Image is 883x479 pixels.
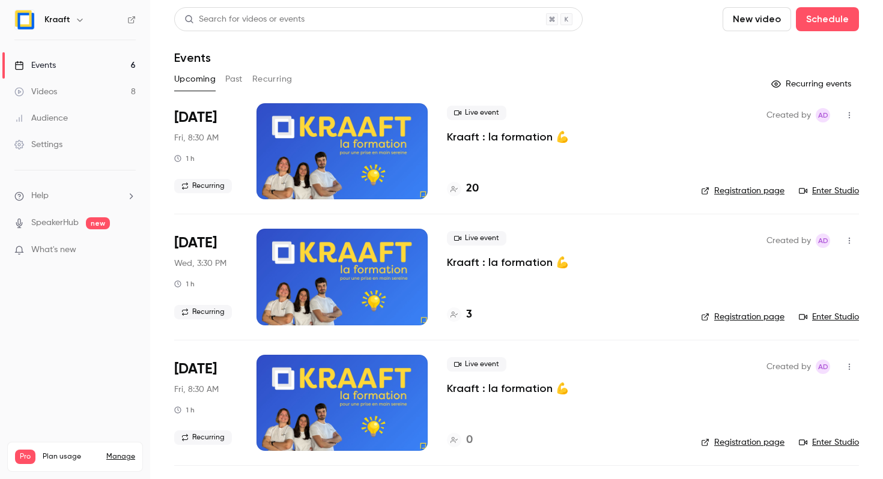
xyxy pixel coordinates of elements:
h4: 0 [466,432,473,448]
a: 3 [447,307,472,323]
span: Help [31,190,49,202]
div: Search for videos or events [184,13,305,26]
a: 0 [447,432,473,448]
span: Fri, 8:30 AM [174,132,219,144]
h4: 3 [466,307,472,323]
span: Alice de Guyenro [816,233,830,248]
div: Videos [14,86,57,98]
span: Ad [818,233,828,248]
div: 1 h [174,279,195,289]
span: [DATE] [174,108,217,127]
button: Upcoming [174,70,216,89]
span: Live event [447,357,506,372]
span: Created by [766,233,811,248]
span: [DATE] [174,360,217,379]
a: Registration page [701,311,784,323]
iframe: Noticeable Trigger [121,245,136,256]
a: Kraaft : la formation 💪 [447,381,569,396]
span: Ad [818,360,828,374]
img: Kraaft [15,10,34,29]
span: Created by [766,360,811,374]
div: Settings [14,139,62,151]
a: Registration page [701,185,784,197]
span: [DATE] [174,233,217,253]
div: 1 h [174,154,195,163]
a: Kraaft : la formation 💪 [447,255,569,270]
span: Live event [447,106,506,120]
button: Past [225,70,243,89]
span: Alice de Guyenro [816,108,830,122]
div: Nov 21 Fri, 8:30 AM (Europe/Paris) [174,355,237,451]
h6: Kraaft [44,14,70,26]
span: new [86,217,110,229]
a: 20 [447,181,479,197]
a: Enter Studio [799,436,859,448]
h1: Events [174,50,211,65]
span: Live event [447,231,506,246]
span: Ad [818,108,828,122]
button: Recurring events [766,74,859,94]
li: help-dropdown-opener [14,190,136,202]
span: Recurring [174,179,232,193]
span: Wed, 3:30 PM [174,258,226,270]
span: Pro [15,450,35,464]
span: What's new [31,244,76,256]
button: Recurring [252,70,293,89]
div: 1 h [174,405,195,415]
div: Audience [14,112,68,124]
a: Registration page [701,436,784,448]
span: Fri, 8:30 AM [174,384,219,396]
span: Recurring [174,430,232,445]
a: Manage [106,452,135,462]
span: Plan usage [43,452,99,462]
a: SpeakerHub [31,217,79,229]
a: Kraaft : la formation 💪 [447,130,569,144]
span: Alice de Guyenro [816,360,830,374]
div: Oct 17 Fri, 8:30 AM (Europe/Paris) [174,103,237,199]
span: Recurring [174,305,232,319]
button: Schedule [796,7,859,31]
span: Created by [766,108,811,122]
div: Events [14,59,56,71]
h4: 20 [466,181,479,197]
div: Nov 5 Wed, 3:30 PM (Europe/Paris) [174,229,237,325]
button: New video [723,7,791,31]
a: Enter Studio [799,185,859,197]
a: Enter Studio [799,311,859,323]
